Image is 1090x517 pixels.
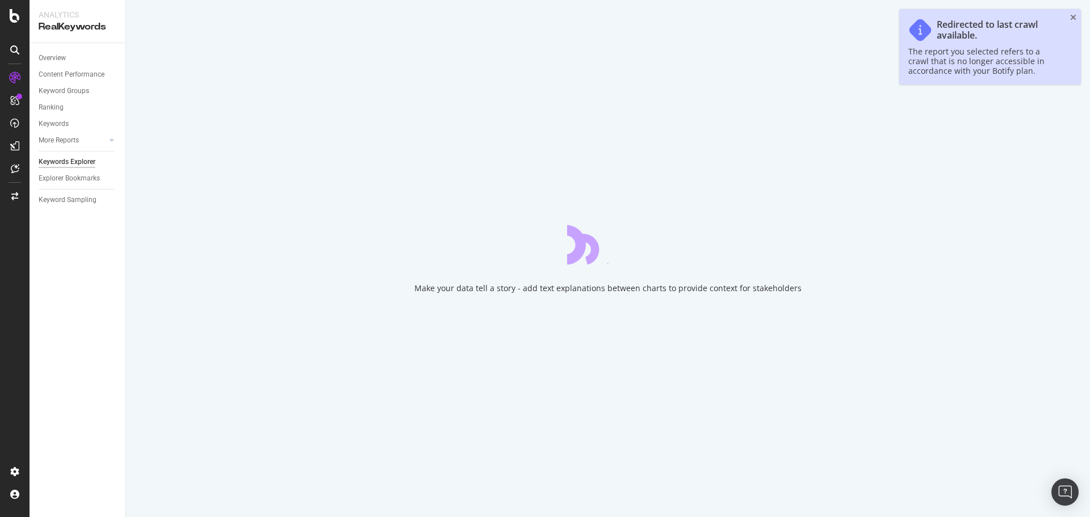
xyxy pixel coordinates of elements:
div: Content Performance [39,69,104,81]
a: Keyword Sampling [39,194,118,206]
a: Overview [39,52,118,64]
a: Content Performance [39,69,118,81]
div: Keywords [39,118,69,130]
div: Keyword Sampling [39,194,97,206]
div: close toast [1070,14,1076,22]
a: Ranking [39,102,118,114]
a: Keywords Explorer [39,156,118,168]
div: Ranking [39,102,64,114]
a: Keyword Groups [39,85,118,97]
a: Keywords [39,118,118,130]
div: Overview [39,52,66,64]
div: Open Intercom Messenger [1051,478,1079,506]
div: Keyword Groups [39,85,89,97]
a: More Reports [39,134,106,146]
div: Analytics [39,9,116,20]
div: The report you selected refers to a crawl that is no longer accessible in accordance with your Bo... [908,47,1060,75]
div: Make your data tell a story - add text explanations between charts to provide context for stakeho... [414,283,802,294]
div: Keywords Explorer [39,156,95,168]
div: Explorer Bookmarks [39,173,100,184]
div: Redirected to last crawl available. [937,19,1060,41]
a: Explorer Bookmarks [39,173,118,184]
div: More Reports [39,134,79,146]
div: animation [567,224,649,264]
div: RealKeywords [39,20,116,33]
